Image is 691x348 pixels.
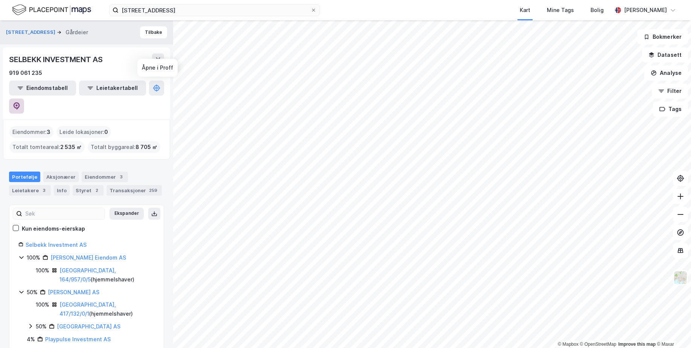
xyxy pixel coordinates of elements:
div: ( hjemmelshaver ) [59,266,155,284]
a: [PERSON_NAME] AS [48,289,99,295]
input: Søk på adresse, matrikkel, gårdeiere, leietakere eller personer [119,5,310,16]
span: 8 705 ㎡ [135,143,157,152]
div: Gårdeier [65,28,88,37]
div: Totalt byggareal : [88,141,160,153]
div: Mine Tags [547,6,574,15]
button: Datasett [642,47,688,62]
button: [STREET_ADDRESS] [6,29,57,36]
div: Eiendommer [82,172,128,182]
a: [GEOGRAPHIC_DATA] AS [57,323,120,330]
div: 50% [36,322,47,331]
div: 259 [148,187,159,194]
button: Tags [653,102,688,117]
div: Totalt tomteareal : [9,141,85,153]
div: 50% [27,288,38,297]
a: Selbekk Investment AS [26,242,87,248]
a: Mapbox [558,342,578,347]
div: Eiendommer : [9,126,53,138]
a: Improve this map [618,342,656,347]
div: SELBEKK INVESTMENT AS [9,53,104,65]
div: Kart [520,6,530,15]
iframe: Chat Widget [653,312,691,348]
button: Leietakertabell [79,81,146,96]
span: 0 [104,128,108,137]
div: 3 [40,187,48,194]
div: 4% [27,335,35,344]
div: Aksjonærer [43,172,79,182]
div: Leietakere [9,185,51,196]
button: Eiendomstabell [9,81,76,96]
button: Filter [652,84,688,99]
div: Info [54,185,70,196]
img: Z [673,270,688,285]
div: 100% [27,253,40,262]
div: 100% [36,300,49,309]
div: Kun eiendoms-eierskap [22,224,85,233]
a: Playpulse Investment AS [45,336,111,342]
div: [PERSON_NAME] [624,6,667,15]
div: ( hjemmelshaver ) [59,300,155,318]
div: Leide lokasjoner : [56,126,111,138]
div: Kontrollprogram for chat [653,312,691,348]
a: [GEOGRAPHIC_DATA], 164/957/0/5 [59,267,116,283]
button: Analyse [644,65,688,81]
div: 100% [36,266,49,275]
div: 3 [117,173,125,181]
div: 2 [93,187,100,194]
input: Søk [22,208,105,219]
div: 919 061 235 [9,68,42,78]
button: Tilbake [140,26,167,38]
div: Bolig [591,6,604,15]
img: logo.f888ab2527a4732fd821a326f86c7f29.svg [12,3,91,17]
div: Styret [73,185,103,196]
a: [GEOGRAPHIC_DATA], 417/132/0/1 [59,301,116,317]
button: Ekspander [110,208,144,220]
div: Portefølje [9,172,40,182]
span: 2 535 ㎡ [60,143,82,152]
div: Transaksjoner [107,185,162,196]
button: Bokmerker [637,29,688,44]
a: OpenStreetMap [580,342,616,347]
span: 3 [47,128,50,137]
a: [PERSON_NAME] Eiendom AS [50,254,126,261]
